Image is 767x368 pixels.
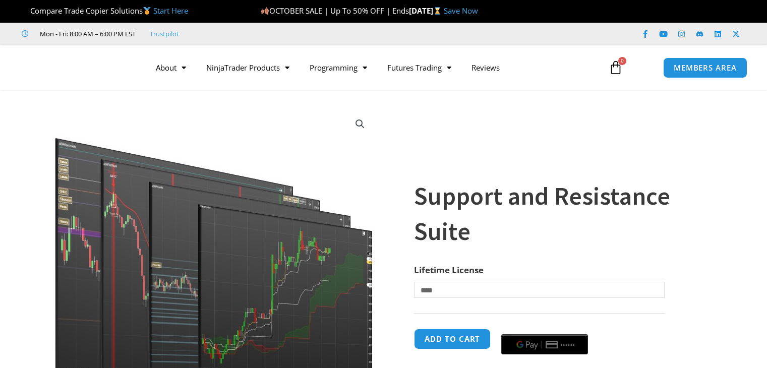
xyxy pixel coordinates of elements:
[261,7,269,15] img: 🍂
[461,56,510,79] a: Reviews
[618,57,626,65] span: 0
[22,7,30,15] img: 🏆
[150,28,179,40] a: Trustpilot
[351,115,369,133] a: View full-screen image gallery
[153,6,188,16] a: Start Here
[561,341,576,348] text: ••••••
[409,6,444,16] strong: [DATE]
[414,178,709,249] h1: Support and Resistance Suite
[594,53,638,82] a: 0
[434,7,441,15] img: ⌛
[196,56,300,79] a: NinjaTrader Products
[499,327,590,328] iframe: Secure payment input frame
[444,6,478,16] a: Save Now
[414,264,484,276] label: Lifetime License
[414,329,491,349] button: Add to cart
[261,6,409,16] span: OCTOBER SALE | Up To 50% OFF | Ends
[300,56,377,79] a: Programming
[146,56,599,79] nav: Menu
[22,49,130,86] img: LogoAI | Affordable Indicators – NinjaTrader
[674,64,737,72] span: MEMBERS AREA
[663,57,747,78] a: MEMBERS AREA
[501,334,588,354] button: Buy with GPay
[37,28,136,40] span: Mon - Fri: 8:00 AM – 6:00 PM EST
[377,56,461,79] a: Futures Trading
[22,6,188,16] span: Compare Trade Copier Solutions
[146,56,196,79] a: About
[143,7,151,15] img: 🥇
